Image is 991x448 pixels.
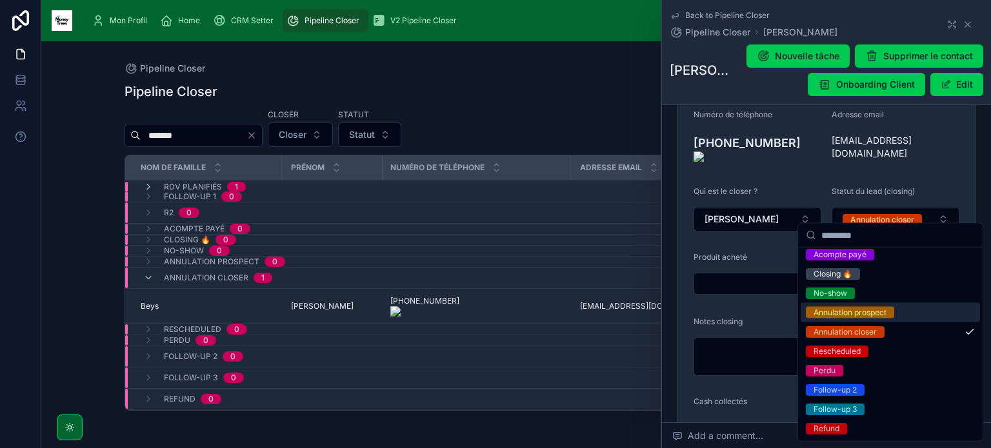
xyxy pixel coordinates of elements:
[670,10,770,21] a: Back to Pipeline Closer
[231,15,274,26] span: CRM Setter
[390,162,485,173] span: Numéro de téléphone
[283,9,368,32] a: Pipeline Closer
[291,301,375,311] a: [PERSON_NAME]
[141,162,206,173] span: Nom de famille
[930,73,983,96] button: Edit
[261,273,265,283] div: 1
[164,324,221,335] span: Rescheduled
[203,335,208,346] div: 0
[883,50,973,63] span: Supprimer le contact
[685,26,750,39] span: Pipeline Closer
[694,110,772,119] span: Numéro de téléphone
[291,301,354,311] span: [PERSON_NAME]
[775,50,839,63] span: Nouvelle tâche
[164,235,210,245] span: Closing 🔥
[268,122,333,147] button: Select Button
[338,122,401,147] button: Select Button
[164,182,222,192] span: RDV planifiés
[368,9,466,32] a: V2 Pipeline Closer
[156,9,209,32] a: Home
[855,44,983,68] button: Supprimer le contact
[234,324,239,335] div: 0
[223,235,228,245] div: 0
[390,296,459,306] onoff-telecom-ce-phone-number-wrapper: [PHONE_NUMBER]
[141,301,275,311] a: Beys
[164,351,217,362] span: Follow-up 2
[268,108,299,120] label: Closer
[164,208,174,218] span: R2
[694,207,821,231] button: Select Button
[836,78,915,91] span: Onboarding Client
[832,186,915,196] span: Statut du lead (closing)
[178,15,200,26] span: Home
[814,384,857,396] div: Follow-up 2
[814,249,866,260] div: Acompte payé
[164,191,216,202] span: Follow-up 1
[808,73,925,96] button: Onboarding Client
[814,307,886,318] div: Annulation prospect
[164,373,218,383] span: Follow-up 3
[279,128,306,141] span: Closer
[272,257,277,267] div: 0
[685,10,770,21] span: Back to Pipeline Closer
[237,224,243,234] div: 0
[83,6,939,35] div: scrollable content
[694,151,821,162] img: actions-icon.png
[694,396,747,406] span: Cash collectés
[705,213,779,226] span: [PERSON_NAME]
[338,108,369,120] label: Statut
[231,373,236,383] div: 0
[670,26,750,39] a: Pipeline Closer
[52,10,72,31] img: App logo
[390,296,565,317] a: [PHONE_NUMBER]
[580,162,642,173] span: Adresse email
[235,182,238,192] div: 1
[814,365,836,376] div: Perdu
[832,110,884,119] span: Adresse email
[670,61,731,79] h1: [PERSON_NAME]
[110,15,147,26] span: Mon Profil
[832,134,959,160] span: [EMAIL_ADDRESS][DOMAIN_NAME]
[88,9,156,32] a: Mon Profil
[246,130,262,141] button: Clear
[164,394,195,404] span: Refund
[763,26,837,39] a: [PERSON_NAME]
[694,186,757,196] span: Qui est le closer ?
[229,191,234,202] div: 0
[208,394,214,404] div: 0
[694,136,801,150] onoff-telecom-ce-phone-number-wrapper: [PHONE_NUMBER]
[798,248,983,441] div: Suggestions
[140,62,205,75] span: Pipeline Closer
[672,429,763,442] span: Add a comment...
[814,326,877,338] div: Annulation closer
[814,287,847,299] div: No-show
[349,128,375,141] span: Statut
[694,421,701,434] span: --
[141,301,159,311] span: Beys
[164,246,204,256] span: No-show
[186,208,192,218] div: 0
[390,306,459,317] img: actions-icon.png
[814,268,852,280] div: Closing 🔥
[230,351,235,362] div: 0
[694,317,743,326] span: Notes closing
[850,214,914,226] div: Annulation closer
[125,83,217,101] h1: Pipeline Closer
[164,335,190,346] span: Perdu
[164,224,225,234] span: Acompte payé
[164,257,259,267] span: Annulation prospect
[305,15,359,26] span: Pipeline Closer
[580,301,711,311] span: [EMAIL_ADDRESS][DOMAIN_NAME]
[694,273,821,295] button: Select Button
[291,162,325,173] span: Prénom
[209,9,283,32] a: CRM Setter
[814,346,861,357] div: Rescheduled
[125,62,205,75] a: Pipeline Closer
[217,246,222,256] div: 0
[580,301,765,311] a: [EMAIL_ADDRESS][DOMAIN_NAME]
[832,207,959,231] button: Select Button
[390,15,457,26] span: V2 Pipeline Closer
[746,44,850,68] button: Nouvelle tâche
[694,252,747,262] span: Produit acheté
